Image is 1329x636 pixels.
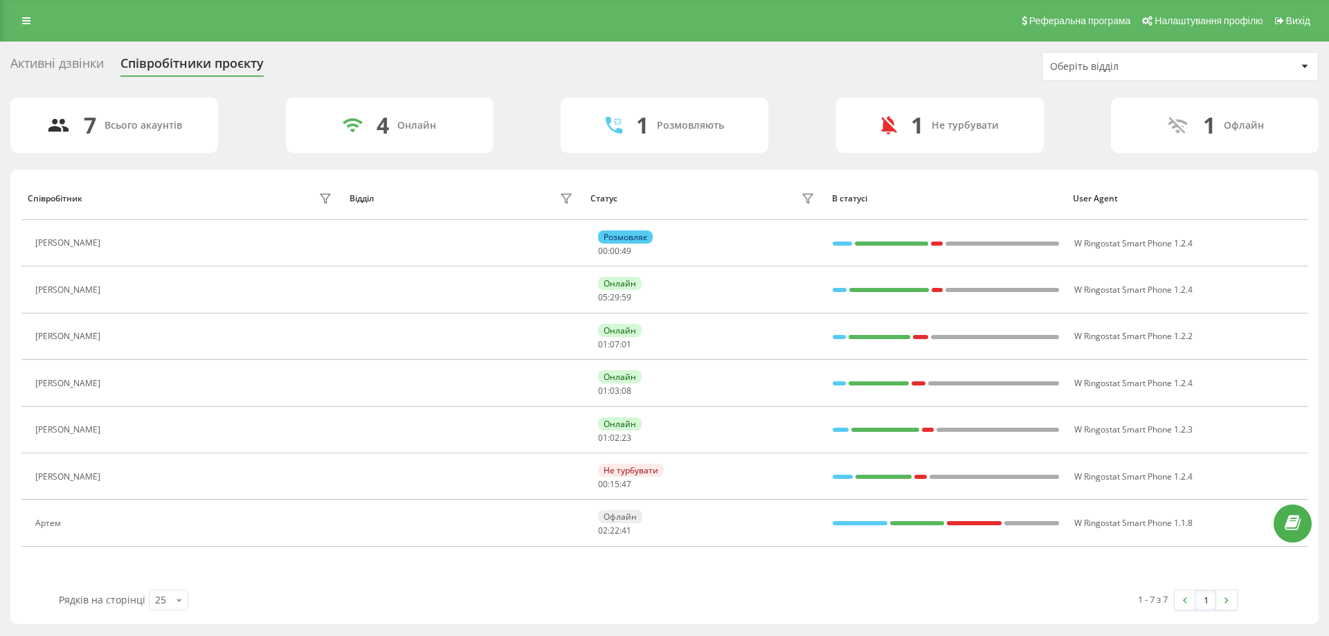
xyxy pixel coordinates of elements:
div: : : [598,246,631,256]
div: : : [598,340,631,349]
div: 25 [155,593,166,607]
span: 07 [610,338,620,350]
div: 7 [84,112,96,138]
div: 1 [911,112,923,138]
div: 1 - 7 з 7 [1138,592,1168,606]
span: W Ringostat Smart Phone 1.2.2 [1074,330,1193,342]
span: 49 [622,245,631,257]
div: [PERSON_NAME] [35,379,104,388]
div: : : [598,526,631,536]
span: W Ringostat Smart Phone 1.2.4 [1074,237,1193,249]
span: Рядків на сторінці [59,593,145,606]
span: W Ringostat Smart Phone 1.2.3 [1074,424,1193,435]
span: Налаштування профілю [1155,15,1263,26]
div: : : [598,386,631,396]
div: Офлайн [598,510,642,523]
span: 00 [598,245,608,257]
span: 02 [610,432,620,444]
div: [PERSON_NAME] [35,285,104,295]
div: Не турбувати [598,464,664,477]
div: Розмовляють [657,120,724,131]
div: Артем [35,518,64,528]
span: 01 [598,338,608,350]
span: 08 [622,385,631,397]
span: W Ringostat Smart Phone 1.2.4 [1074,377,1193,389]
div: Офлайн [1224,120,1264,131]
span: 01 [598,432,608,444]
div: Онлайн [598,277,642,290]
span: 03 [610,385,620,397]
span: 22 [610,525,620,536]
span: 00 [610,245,620,257]
div: Онлайн [598,370,642,383]
div: 1 [636,112,649,138]
div: Статус [590,194,617,203]
span: 15 [610,478,620,490]
div: [PERSON_NAME] [35,425,104,435]
div: 4 [377,112,389,138]
span: 00 [598,478,608,490]
span: 29 [610,291,620,303]
div: Оберіть відділ [1050,61,1215,73]
span: 01 [598,385,608,397]
span: W Ringostat Smart Phone 1.2.4 [1074,284,1193,296]
div: Онлайн [598,324,642,337]
div: [PERSON_NAME] [35,238,104,248]
div: [PERSON_NAME] [35,472,104,482]
div: Всього акаунтів [105,120,182,131]
div: : : [598,480,631,489]
iframe: Intercom live chat [1282,558,1315,591]
span: W Ringostat Smart Phone 1.1.8 [1074,517,1193,529]
span: 02 [598,525,608,536]
span: 01 [622,338,631,350]
div: Онлайн [598,417,642,430]
span: 47 [622,478,631,490]
div: 1 [1203,112,1215,138]
div: Активні дзвінки [10,56,104,78]
span: 59 [622,291,631,303]
div: Відділ [350,194,374,203]
div: Розмовляє [598,230,653,244]
div: Співробітник [28,194,82,203]
span: 05 [598,291,608,303]
span: 23 [622,432,631,444]
div: Співробітники проєкту [120,56,264,78]
span: W Ringostat Smart Phone 1.2.4 [1074,471,1193,482]
span: 41 [622,525,631,536]
div: User Agent [1073,194,1301,203]
div: Не турбувати [932,120,999,131]
div: : : [598,433,631,443]
div: Онлайн [397,120,436,131]
span: Вихід [1286,15,1310,26]
span: Реферальна програма [1029,15,1131,26]
div: В статусі [832,194,1060,203]
div: : : [598,293,631,302]
a: 1 [1195,590,1216,610]
div: [PERSON_NAME] [35,331,104,341]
